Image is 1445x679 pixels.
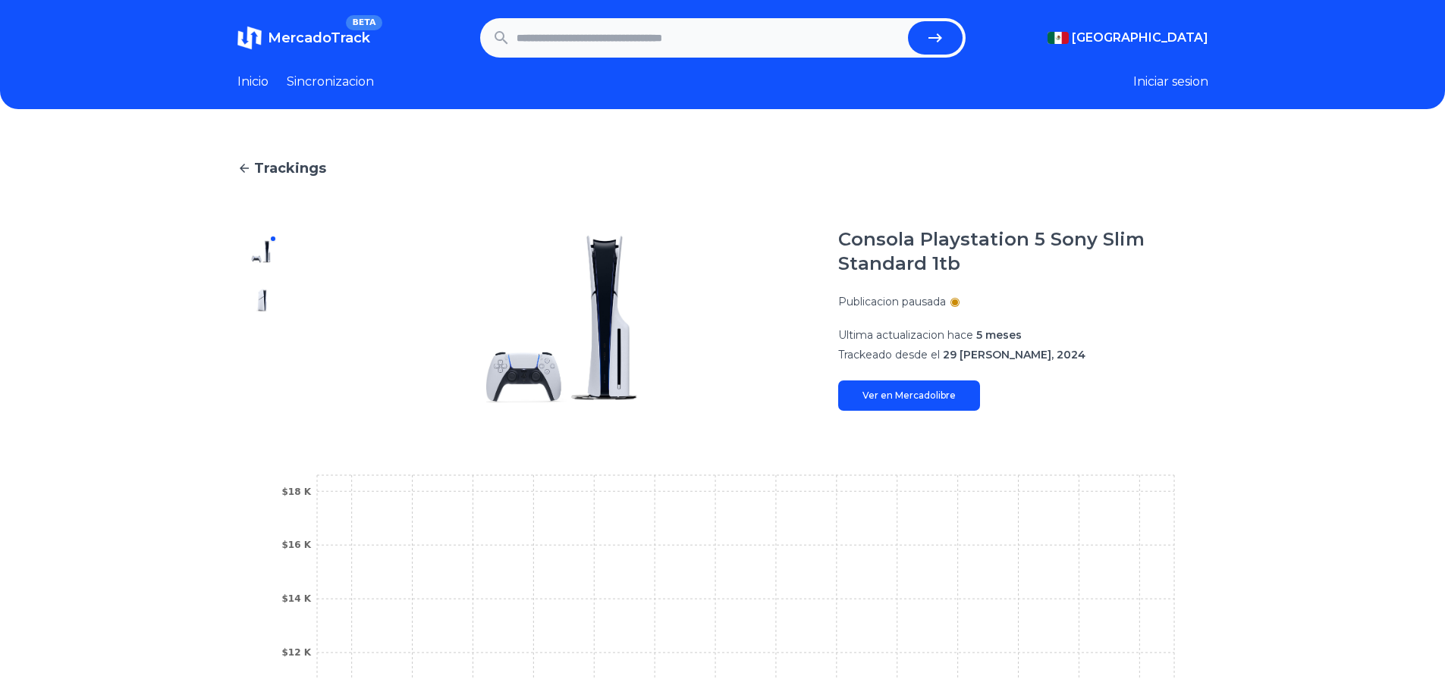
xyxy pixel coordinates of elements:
[838,348,940,361] span: Trackeado desde el
[838,294,946,309] p: Publicacion pausada
[237,26,370,50] a: MercadoTrackBETA
[943,348,1085,361] span: 29 [PERSON_NAME], 2024
[281,540,311,550] tspan: $16 K
[1133,73,1208,91] button: Iniciar sesion
[838,227,1208,276] h1: Consola Playstation 5 Sony Slim Standard 1tb
[346,15,382,30] span: BETA
[281,487,311,497] tspan: $18 K
[237,26,262,50] img: MercadoTrack
[316,227,808,411] img: Consola Playstation 5 Sony Slim Standard 1tb
[281,647,311,658] tspan: $12 K
[287,73,374,91] a: Sincronizacion
[237,158,1208,179] a: Trackings
[838,328,973,342] span: Ultima actualizacion hace
[268,30,370,46] span: MercadoTrack
[1048,32,1069,44] img: Mexico
[1048,29,1208,47] button: [GEOGRAPHIC_DATA]
[254,158,326,179] span: Trackings
[237,73,269,91] a: Inicio
[250,336,274,361] img: Consola Playstation 5 Sony Slim Standard 1tb
[838,380,980,411] a: Ver en Mercadolibre
[281,593,311,604] tspan: $14 K
[976,328,1022,342] span: 5 meses
[250,239,274,264] img: Consola Playstation 5 Sony Slim Standard 1tb
[1072,29,1208,47] span: [GEOGRAPHIC_DATA]
[250,288,274,312] img: Consola Playstation 5 Sony Slim Standard 1tb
